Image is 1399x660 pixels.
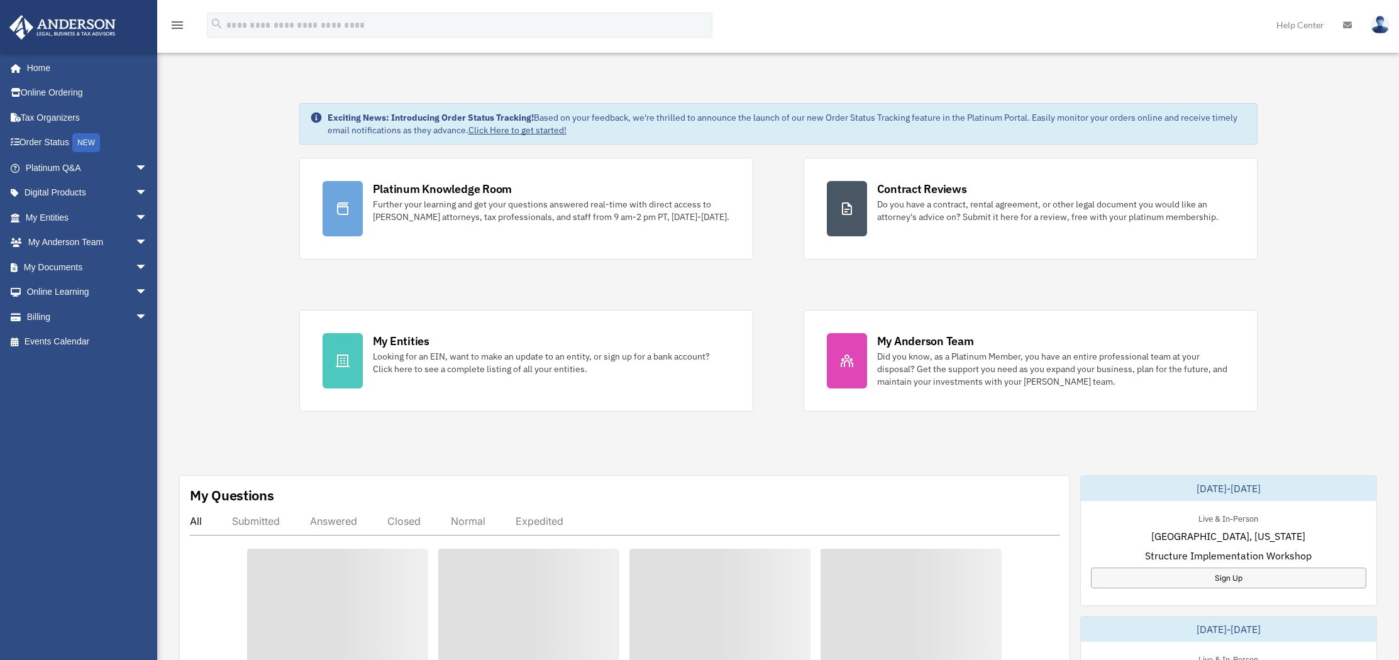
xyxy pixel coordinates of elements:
[170,22,185,33] a: menu
[1371,16,1390,34] img: User Pic
[135,155,160,181] span: arrow_drop_down
[72,133,100,152] div: NEW
[1091,568,1366,588] a: Sign Up
[135,180,160,206] span: arrow_drop_down
[170,18,185,33] i: menu
[373,181,512,197] div: Platinum Knowledge Room
[9,304,167,329] a: Billingarrow_drop_down
[387,515,421,527] div: Closed
[804,310,1258,412] a: My Anderson Team Did you know, as a Platinum Member, you have an entire professional team at your...
[9,105,167,130] a: Tax Organizers
[451,515,485,527] div: Normal
[190,515,202,527] div: All
[328,111,1247,136] div: Based on your feedback, we're thrilled to announce the launch of our new Order Status Tracking fe...
[310,515,357,527] div: Answered
[190,486,274,505] div: My Questions
[135,205,160,231] span: arrow_drop_down
[373,350,730,375] div: Looking for an EIN, want to make an update to an entity, or sign up for a bank account? Click her...
[1151,529,1305,544] span: [GEOGRAPHIC_DATA], [US_STATE]
[804,158,1258,260] a: Contract Reviews Do you have a contract, rental agreement, or other legal document you would like...
[9,280,167,305] a: Online Learningarrow_drop_down
[877,333,974,349] div: My Anderson Team
[9,180,167,206] a: Digital Productsarrow_drop_down
[210,17,224,31] i: search
[9,329,167,355] a: Events Calendar
[299,310,753,412] a: My Entities Looking for an EIN, want to make an update to an entity, or sign up for a bank accoun...
[9,55,160,80] a: Home
[9,230,167,255] a: My Anderson Teamarrow_drop_down
[328,112,534,123] strong: Exciting News: Introducing Order Status Tracking!
[9,205,167,230] a: My Entitiesarrow_drop_down
[1081,476,1376,501] div: [DATE]-[DATE]
[9,155,167,180] a: Platinum Q&Aarrow_drop_down
[9,130,167,156] a: Order StatusNEW
[9,255,167,280] a: My Documentsarrow_drop_down
[373,333,429,349] div: My Entities
[516,515,563,527] div: Expedited
[468,124,567,136] a: Click Here to get started!
[1188,511,1268,524] div: Live & In-Person
[135,304,160,330] span: arrow_drop_down
[6,15,119,40] img: Anderson Advisors Platinum Portal
[135,255,160,280] span: arrow_drop_down
[1145,548,1312,563] span: Structure Implementation Workshop
[877,181,967,197] div: Contract Reviews
[877,350,1234,388] div: Did you know, as a Platinum Member, you have an entire professional team at your disposal? Get th...
[877,198,1234,223] div: Do you have a contract, rental agreement, or other legal document you would like an attorney's ad...
[135,280,160,305] span: arrow_drop_down
[9,80,167,106] a: Online Ordering
[135,230,160,256] span: arrow_drop_down
[1081,617,1376,642] div: [DATE]-[DATE]
[232,515,280,527] div: Submitted
[299,158,753,260] a: Platinum Knowledge Room Further your learning and get your questions answered real-time with dire...
[373,198,730,223] div: Further your learning and get your questions answered real-time with direct access to [PERSON_NAM...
